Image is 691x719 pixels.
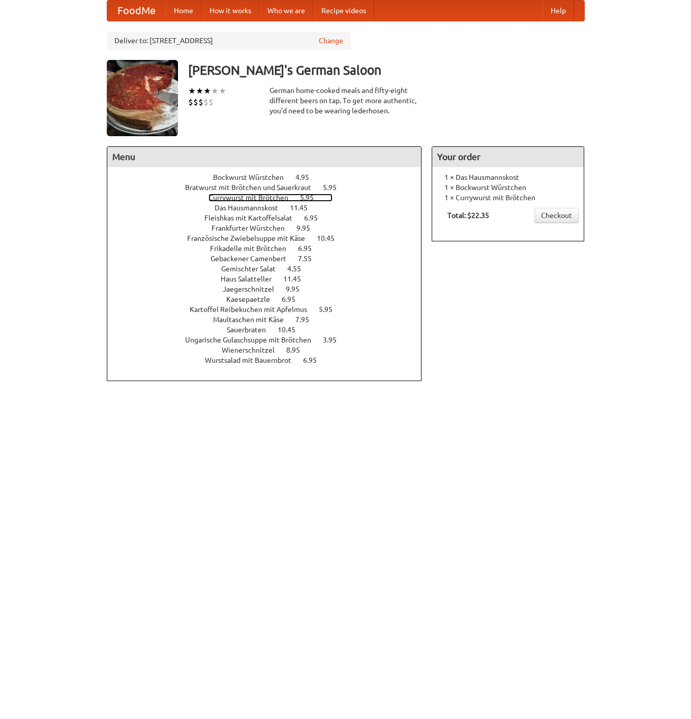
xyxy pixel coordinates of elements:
[295,316,319,324] span: 7.95
[283,275,311,283] span: 11.45
[212,224,295,232] span: Frankfurter Würstchen
[201,1,259,21] a: How it works
[185,183,321,192] span: Bratwurst mit Brötchen und Sauerkraut
[286,346,310,354] span: 8.95
[212,224,329,232] a: Frankfurter Würstchen 9.95
[185,336,321,344] span: Ungarische Gulaschsuppe mit Brötchen
[210,244,296,253] span: Frikadelle mit Brötchen
[166,1,201,21] a: Home
[290,204,318,212] span: 11.45
[303,356,327,364] span: 6.95
[187,234,353,242] a: Französische Zwiebelsuppe mit Käse 10.45
[298,255,322,263] span: 7.55
[219,85,226,97] li: ★
[323,183,347,192] span: 5.95
[208,97,214,108] li: $
[203,97,208,108] li: $
[107,147,422,167] h4: Menu
[205,356,302,364] span: Wurstsalad mit Bauernbrot
[196,85,203,97] li: ★
[259,1,313,21] a: Who we are
[190,305,317,314] span: Kartoffel Reibekuchen mit Apfelmus
[185,183,355,192] a: Bratwurst mit Brötchen und Sauerkraut 5.95
[223,285,284,293] span: Jaegerschnitzel
[213,173,294,181] span: Bockwurst Würstchen
[543,1,574,21] a: Help
[190,305,351,314] a: Kartoffel Reibekuchen mit Apfelmus 5.95
[226,295,280,303] span: Kaesepaetzle
[213,316,328,324] a: Maultaschen mit Käse 7.95
[298,244,322,253] span: 6.95
[221,265,286,273] span: Gemischter Salat
[222,346,285,354] span: Wienerschnitzel
[295,173,319,181] span: 4.95
[221,275,282,283] span: Haus Salatteller
[213,316,294,324] span: Maultaschen mit Käse
[317,234,345,242] span: 10.45
[437,172,579,182] li: 1 × Das Hausmannskost
[223,285,318,293] a: Jaegerschnitzel 9.95
[208,194,298,202] span: Currywurst mit Brötchen
[198,97,203,108] li: $
[221,265,320,273] a: Gemischter Salat 4.55
[437,182,579,193] li: 1 × Bockwurst Würstchen
[185,336,355,344] a: Ungarische Gulaschsuppe mit Brötchen 3.95
[107,60,178,136] img: angular.jpg
[211,255,296,263] span: Gebackener Camenbert
[319,36,343,46] a: Change
[187,234,315,242] span: Französische Zwiebelsuppe mit Käse
[107,32,351,50] div: Deliver to: [STREET_ADDRESS]
[205,356,336,364] a: Wurstsalad mit Bauernbrot 6.95
[204,214,337,222] a: Fleishkas mit Kartoffelsalat 6.95
[313,1,374,21] a: Recipe videos
[323,336,347,344] span: 3.95
[204,214,303,222] span: Fleishkas mit Kartoffelsalat
[221,275,320,283] a: Haus Salatteller 11.45
[534,208,579,223] a: Checkout
[210,244,331,253] a: Frikadelle mit Brötchen 6.95
[304,214,328,222] span: 6.95
[269,85,422,116] div: German home-cooked meals and fifty-eight different beers on tap. To get more authentic, you'd nee...
[319,305,343,314] span: 5.95
[286,285,310,293] span: 9.95
[227,326,276,334] span: Sauerbraten
[227,326,314,334] a: Sauerbraten 10.45
[188,85,196,97] li: ★
[215,204,326,212] a: Das Hausmannskost 11.45
[193,97,198,108] li: $
[287,265,311,273] span: 4.55
[432,147,584,167] h4: Your order
[447,211,489,220] b: Total: $22.35
[203,85,211,97] li: ★
[282,295,306,303] span: 6.95
[226,295,314,303] a: Kaesepaetzle 6.95
[211,85,219,97] li: ★
[296,224,320,232] span: 9.95
[278,326,306,334] span: 10.45
[107,1,166,21] a: FoodMe
[188,97,193,108] li: $
[222,346,319,354] a: Wienerschnitzel 8.95
[188,60,585,80] h3: [PERSON_NAME]'s German Saloon
[208,194,333,202] a: Currywurst mit Brötchen 5.95
[215,204,288,212] span: Das Hausmannskost
[213,173,328,181] a: Bockwurst Würstchen 4.95
[300,194,324,202] span: 5.95
[437,193,579,203] li: 1 × Currywurst mit Brötchen
[211,255,331,263] a: Gebackener Camenbert 7.55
